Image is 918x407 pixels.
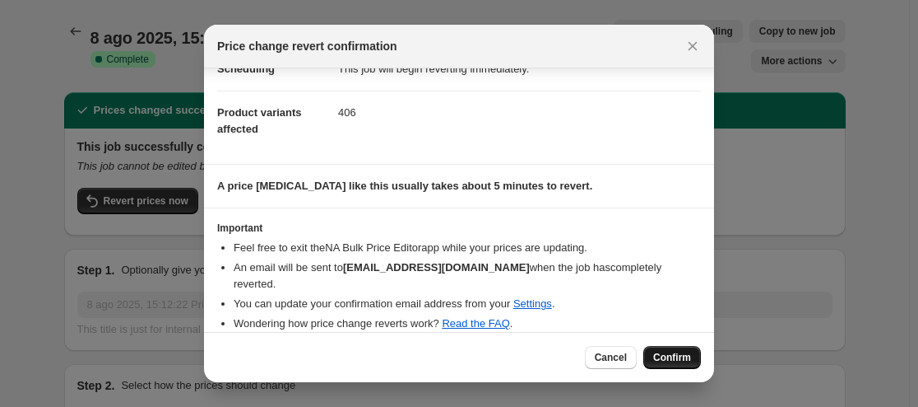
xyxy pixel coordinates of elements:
dd: 406 [338,91,701,134]
a: Settings [513,297,552,310]
span: Product variants affected [217,106,302,135]
b: A price [MEDICAL_DATA] like this usually takes about 5 minutes to revert. [217,180,592,192]
b: [EMAIL_ADDRESS][DOMAIN_NAME] [343,261,530,274]
h3: Important [217,222,701,235]
span: Scheduling [217,63,275,75]
li: Wondering how price change reverts work? . [234,316,701,332]
button: Confirm [643,346,701,369]
a: Read the FAQ [442,317,509,330]
span: Confirm [653,351,691,364]
button: Cancel [585,346,637,369]
li: An email will be sent to when the job has completely reverted . [234,260,701,292]
li: Feel free to exit the NA Bulk Price Editor app while your prices are updating. [234,240,701,256]
dd: This job will begin reverting immediately. [338,48,701,91]
span: Price change revert confirmation [217,38,397,54]
li: You can update your confirmation email address from your . [234,296,701,312]
button: Close [681,35,704,58]
span: Cancel [595,351,627,364]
